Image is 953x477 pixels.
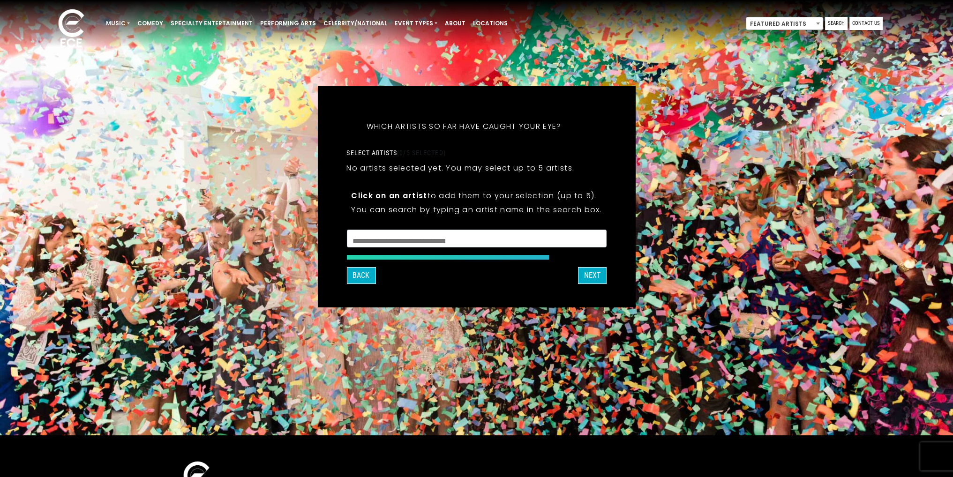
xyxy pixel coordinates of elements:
[256,15,320,31] a: Performing Arts
[578,267,607,284] button: Next
[351,190,427,201] strong: Click on an artist
[346,110,581,143] h5: Which artists so far have caught your eye?
[346,149,445,157] label: Select artists
[320,15,391,31] a: Celebrity/National
[134,15,167,31] a: Comedy
[391,15,441,31] a: Event Types
[351,190,601,201] p: to add them to your selection (up to 5).
[102,15,134,31] a: Music
[346,267,375,284] button: Back
[351,204,601,216] p: You can search by typing an artist name in the search box.
[825,17,848,30] a: Search
[346,162,574,174] p: No artists selected yet. You may select up to 5 artists.
[849,17,883,30] a: Contact Us
[746,17,823,30] span: Featured Artists
[48,7,95,52] img: ece_new_logo_whitev2-1.png
[353,236,600,244] textarea: Search
[397,149,446,157] span: (0/5 selected)
[167,15,256,31] a: Specialty Entertainment
[469,15,511,31] a: Locations
[441,15,469,31] a: About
